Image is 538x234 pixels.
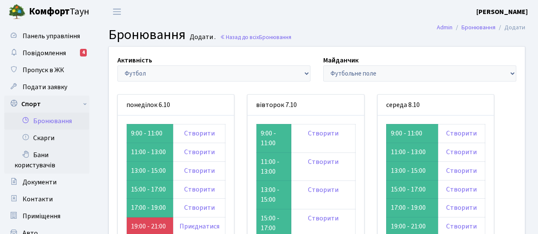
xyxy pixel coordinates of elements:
img: logo.png [9,3,26,20]
td: 11:00 - 13:00 [256,152,291,181]
a: Створити [308,185,339,195]
td: 15:00 - 17:00 [386,180,438,199]
td: 13:00 - 15:00 [256,181,291,209]
span: Подати заявку [23,82,67,92]
a: Створити [184,203,215,212]
label: Майданчик [323,55,359,65]
a: Панель управління [4,28,89,45]
a: Пропуск в ЖК [4,62,89,79]
div: середа 8.10 [378,95,494,116]
nav: breadcrumb [424,19,538,37]
td: 17:00 - 19:00 [127,199,174,217]
span: Приміщення [23,211,60,221]
span: Документи [23,178,57,187]
button: Переключити навігацію [106,5,128,19]
span: Панель управління [23,31,80,41]
td: 13:00 - 15:00 [386,161,438,180]
span: Контакти [23,195,53,204]
a: Бронювання [4,113,89,130]
a: Створити [446,203,477,212]
a: Admin [437,23,453,32]
a: [PERSON_NAME] [476,7,528,17]
span: Таун [29,5,89,19]
a: Створити [308,129,339,138]
a: Назад до всіхБронювання [220,33,291,41]
div: 4 [80,49,87,56]
small: Додати . [188,33,216,41]
a: Документи [4,174,89,191]
a: Створити [308,157,339,166]
td: 11:00 - 13:00 [386,143,438,161]
label: Активність [117,55,152,65]
td: 9:00 - 11:00 [256,124,291,152]
a: Бани користувачів [4,147,89,174]
a: Створити [446,147,477,157]
span: Бронювання [259,33,291,41]
a: Створити [446,222,477,231]
a: Скарги [4,130,89,147]
a: Приміщення [4,208,89,225]
a: Створити [184,147,215,157]
a: Створити [184,185,215,194]
li: Додати [495,23,525,32]
td: 15:00 - 17:00 [127,180,174,199]
td: 13:00 - 15:00 [127,161,174,180]
a: Бронювання [461,23,495,32]
a: Створити [446,129,477,138]
a: Повідомлення4 [4,45,89,62]
a: Створити [446,166,477,175]
a: Створити [446,185,477,194]
div: понеділок 6.10 [118,95,234,116]
td: 17:00 - 19:00 [386,199,438,217]
span: Пропуск в ЖК [23,65,64,75]
span: Бронювання [108,25,185,45]
td: 9:00 - 11:00 [127,124,174,143]
span: Повідомлення [23,48,66,58]
a: Контакти [4,191,89,208]
a: 19:00 - 21:00 [131,222,166,231]
a: Приєднатися [179,222,219,231]
a: Подати заявку [4,79,89,96]
a: Створити [184,166,215,175]
b: Комфорт [29,5,70,18]
a: Створити [308,214,339,223]
td: 9:00 - 11:00 [386,124,438,143]
div: вівторок 7.10 [248,95,364,116]
a: Створити [184,129,215,138]
td: 11:00 - 13:00 [127,143,174,161]
a: Спорт [4,96,89,113]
